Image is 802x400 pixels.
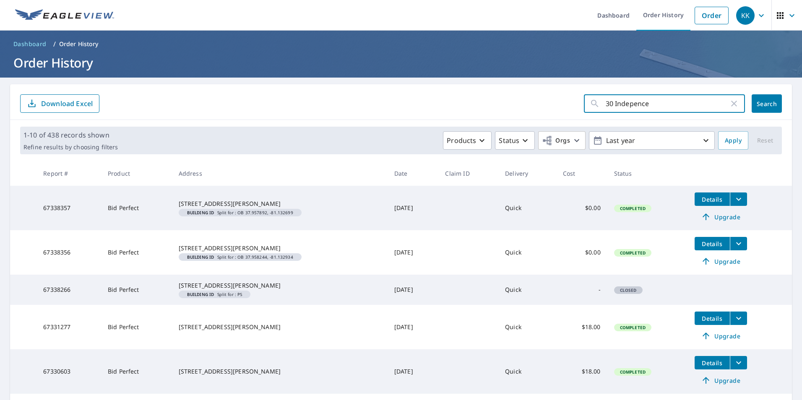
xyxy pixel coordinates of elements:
th: Cost [556,161,607,186]
button: filesDropdownBtn-67331277 [730,312,747,325]
span: Upgrade [700,256,742,266]
span: Upgrade [700,375,742,385]
span: Apply [725,135,742,146]
button: Search [752,94,782,113]
span: Dashboard [13,40,47,48]
h1: Order History [10,54,792,71]
td: 67331277 [36,305,101,349]
span: Upgrade [700,331,742,341]
td: [DATE] [388,349,439,394]
button: Products [443,131,492,150]
li: / [53,39,56,49]
td: Bid Perfect [101,186,172,230]
span: Completed [615,369,651,375]
button: Orgs [538,131,586,150]
p: Refine results by choosing filters [23,143,118,151]
button: filesDropdownBtn-67338356 [730,237,747,250]
p: Last year [603,133,701,148]
td: [DATE] [388,305,439,349]
td: Bid Perfect [101,305,172,349]
a: Upgrade [695,210,747,223]
span: Completed [615,325,651,330]
th: Product [101,161,172,186]
td: $0.00 [556,230,607,275]
button: Last year [589,131,715,150]
img: EV Logo [15,9,114,22]
td: 67338356 [36,230,101,275]
div: KK [736,6,755,25]
span: Completed [615,250,651,256]
div: [STREET_ADDRESS][PERSON_NAME] [179,367,381,376]
p: Status [499,135,519,145]
a: Upgrade [695,329,747,343]
button: detailsBtn-67338356 [695,237,730,250]
td: $18.00 [556,305,607,349]
td: Quick [498,275,556,305]
th: Delivery [498,161,556,186]
td: Bid Perfect [101,349,172,394]
div: [STREET_ADDRESS][PERSON_NAME] [179,323,381,331]
td: $18.00 [556,349,607,394]
td: Bid Perfect [101,275,172,305]
em: Building ID [187,255,214,259]
td: Bid Perfect [101,230,172,275]
a: Upgrade [695,374,747,387]
span: Details [700,314,725,322]
nav: breadcrumb [10,37,792,51]
span: Closed [615,287,642,293]
th: Report # [36,161,101,186]
span: Orgs [542,135,570,146]
p: 1-10 of 438 records shown [23,130,118,140]
span: Upgrade [700,212,742,222]
button: Apply [718,131,748,150]
a: Order [695,7,729,24]
td: [DATE] [388,275,439,305]
td: Quick [498,305,556,349]
th: Date [388,161,439,186]
th: Claim ID [438,161,498,186]
span: Split for : OB 37.957892, -81.132699 [182,210,298,215]
td: $0.00 [556,186,607,230]
a: Upgrade [695,255,747,268]
th: Status [607,161,688,186]
td: Quick [498,349,556,394]
td: - [556,275,607,305]
span: Split for : OB 37.958244, -81.132934 [182,255,298,259]
a: Dashboard [10,37,50,51]
td: Quick [498,230,556,275]
span: Details [700,240,725,248]
em: Building ID [187,210,214,215]
td: [DATE] [388,230,439,275]
td: [DATE] [388,186,439,230]
em: Building ID [187,292,214,296]
button: Download Excel [20,94,99,113]
button: detailsBtn-67338357 [695,192,730,206]
input: Address, Report #, Claim ID, etc. [606,92,729,115]
div: [STREET_ADDRESS][PERSON_NAME] [179,200,381,208]
p: Products [447,135,476,145]
button: filesDropdownBtn-67338357 [730,192,747,206]
p: Order History [59,40,99,48]
span: Details [700,359,725,367]
span: Completed [615,205,651,211]
button: detailsBtn-67331277 [695,312,730,325]
td: 67338266 [36,275,101,305]
div: [STREET_ADDRESS][PERSON_NAME] [179,281,381,290]
td: Quick [498,186,556,230]
p: Download Excel [41,99,93,108]
span: Search [758,100,775,108]
span: Split for : PS [182,292,247,296]
td: 67338357 [36,186,101,230]
div: [STREET_ADDRESS][PERSON_NAME] [179,244,381,252]
td: 67330603 [36,349,101,394]
span: Details [700,195,725,203]
button: Status [495,131,535,150]
button: filesDropdownBtn-67330603 [730,356,747,369]
th: Address [172,161,388,186]
button: detailsBtn-67330603 [695,356,730,369]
